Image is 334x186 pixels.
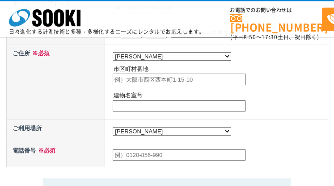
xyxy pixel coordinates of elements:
[113,149,246,161] input: 例）0120-856-990
[113,74,246,85] input: 例）大阪市西区西本町1-15-10
[113,127,231,136] select: /* 20250204 MOD ↑ */ /* 20241122 MOD ↑ */
[30,50,50,57] span: ※必須
[6,142,105,167] th: 電話番号
[6,45,105,120] th: ご住所
[114,65,326,74] p: 市区町村番地
[230,14,322,32] a: [PHONE_NUMBER]
[36,147,55,154] span: ※必須
[9,29,205,34] p: 日々進化する計測技術と多種・多様化するニーズにレンタルでお応えします。
[230,33,319,41] span: (平日 ～ 土日、祝日除く)
[230,8,322,13] span: お電話でのお問い合わせは
[244,33,256,41] span: 8:50
[114,91,326,100] p: 建物名室号
[6,120,105,142] th: ご利用場所
[262,33,278,41] span: 17:30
